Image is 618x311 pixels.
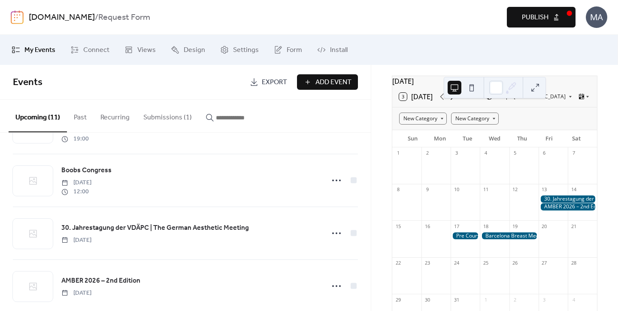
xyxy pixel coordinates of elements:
a: 30. Jahrestagung der VDÄPC | The German Aesthetic Meeting [61,223,249,234]
a: Design [164,38,212,61]
span: [DATE] [61,178,91,187]
span: Europe/[GEOGRAPHIC_DATA] [495,94,566,99]
div: 22 [395,260,401,266]
button: Publish [507,7,576,27]
span: My Events [24,45,55,55]
div: 31 [453,296,460,303]
a: [DOMAIN_NAME] [29,9,95,26]
span: 19:00 [61,134,91,143]
span: Install [330,45,348,55]
div: 1 [482,296,489,303]
div: 13 [541,186,548,193]
button: Submissions (1) [136,100,199,131]
a: Settings [214,38,265,61]
div: 21 [570,223,577,229]
div: 20 [541,223,548,229]
a: Views [118,38,162,61]
div: 9 [424,186,430,193]
span: Design [184,45,205,55]
div: Mon [427,130,454,147]
a: Form [267,38,309,61]
div: Pre Course Barcelona Breast Meeting [451,232,480,240]
a: My Events [5,38,62,61]
div: 1 [395,150,401,156]
div: 11 [482,186,489,193]
div: 19 [512,223,518,229]
div: 2 [512,296,518,303]
span: Add Event [315,77,351,88]
a: Connect [64,38,116,61]
a: Install [311,38,354,61]
div: 8 [395,186,401,193]
div: 3 [453,150,460,156]
button: Recurring [94,100,136,131]
div: 16 [424,223,430,229]
button: Past [67,100,94,131]
span: Connect [83,45,109,55]
div: 6 [541,150,548,156]
span: [DATE] [61,236,91,245]
div: 25 [482,260,489,266]
div: Wed [481,130,509,147]
div: 4 [482,150,489,156]
div: [DATE] [392,76,597,86]
div: 23 [424,260,430,266]
a: Export [243,74,294,90]
div: 5 [512,150,518,156]
span: Boobs Congress [61,165,112,176]
div: 12 [512,186,518,193]
div: 10 [453,186,460,193]
div: 17 [453,223,460,229]
div: Fri [536,130,563,147]
div: 2 [424,150,430,156]
span: 12:00 [61,187,91,196]
div: 27 [541,260,548,266]
button: Upcoming (11) [9,100,67,132]
b: / [95,9,98,26]
span: Export [262,77,287,88]
div: 14 [570,186,577,193]
div: AMBER 2026 – 2nd Edition [539,203,597,210]
div: 4 [570,296,577,303]
div: 29 [395,296,401,303]
span: 30. Jahrestagung der VDÄPC | The German Aesthetic Meeting [61,223,249,233]
div: 26 [512,260,518,266]
a: Boobs Congress [61,165,112,176]
div: Sat [563,130,590,147]
b: Request Form [98,9,150,26]
a: AMBER 2026 – 2nd Edition [61,275,140,287]
div: 3 [541,296,548,303]
span: Form [287,45,302,55]
span: Settings [233,45,259,55]
div: Tue [454,130,481,147]
span: [DATE] [61,289,91,298]
div: Sun [399,130,427,147]
span: Events [13,73,42,92]
div: 7 [570,150,577,156]
div: MA [586,6,607,28]
div: 24 [453,260,460,266]
img: logo [11,10,24,24]
div: Thu [508,130,536,147]
div: 30. Jahrestagung der VDÄPC | The German Aesthetic Meeting [539,195,597,203]
div: Barcelona Breast Meeting [480,232,538,240]
div: 30 [424,296,430,303]
span: Views [137,45,156,55]
button: 3[DATE] [396,91,436,103]
div: 18 [482,223,489,229]
span: Publish [522,12,548,23]
button: Add Event [297,74,358,90]
div: 28 [570,260,577,266]
div: 15 [395,223,401,229]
